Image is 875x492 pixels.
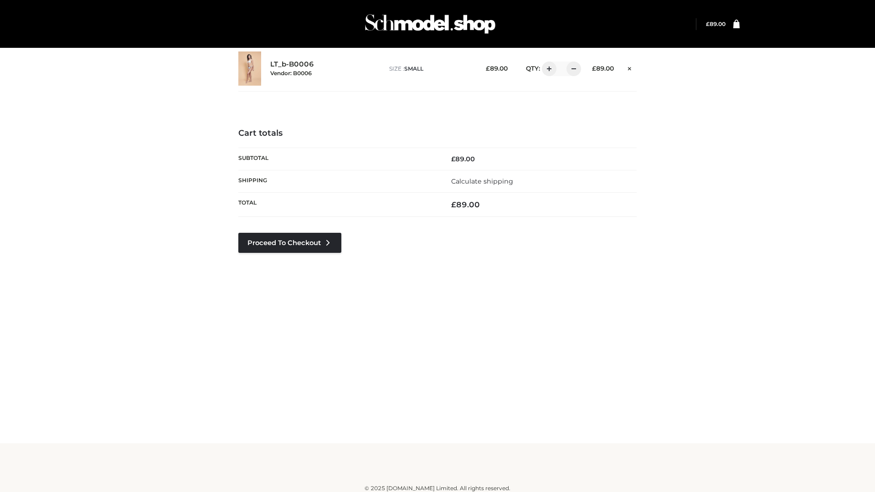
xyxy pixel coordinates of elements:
bdi: 89.00 [592,65,614,72]
a: Remove this item [623,61,637,73]
bdi: 89.00 [451,200,480,209]
span: £ [706,20,710,27]
bdi: 89.00 [486,65,508,72]
bdi: 89.00 [706,20,726,27]
a: Proceed to Checkout [238,233,341,253]
img: Schmodel Admin 964 [362,6,499,42]
a: Calculate shipping [451,177,513,185]
a: £89.00 [706,20,726,27]
bdi: 89.00 [451,155,475,163]
span: £ [592,65,596,72]
span: £ [451,155,455,163]
th: Total [238,193,437,217]
a: LT_b-B0006 [270,60,314,69]
span: £ [451,200,456,209]
h4: Cart totals [238,128,637,138]
th: Shipping [238,170,437,192]
span: SMALL [404,65,423,72]
span: £ [486,65,490,72]
img: LT_b-B0006 - SMALL [238,51,261,86]
small: Vendor: B0006 [270,70,312,77]
th: Subtotal [238,148,437,170]
p: size : [389,65,472,73]
div: QTY: [517,61,578,76]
